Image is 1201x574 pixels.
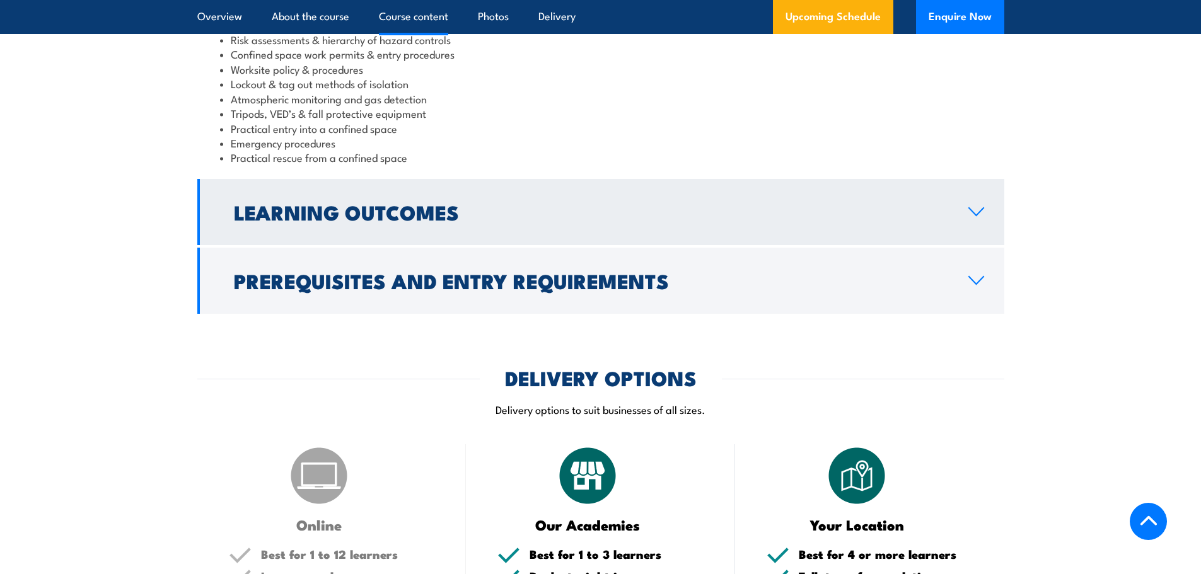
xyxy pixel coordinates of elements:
li: Practical rescue from a confined space [220,150,982,164]
h2: Prerequisites and Entry Requirements [234,272,948,289]
h2: DELIVERY OPTIONS [505,369,697,386]
a: Learning Outcomes [197,179,1004,245]
h2: Learning Outcomes [234,203,948,221]
h3: Your Location [767,517,948,532]
li: Tripods, VED’s & fall protective equipment [220,106,982,120]
li: Practical entry into a confined space [220,121,982,135]
li: Emergency procedures [220,135,982,150]
li: Atmospheric monitoring and gas detection [220,91,982,106]
h3: Our Academies [497,517,678,532]
li: Lockout & tag out methods of isolation [220,76,982,91]
li: Risk assessments & hierarchy of hazard controls [220,32,982,47]
h5: Best for 1 to 12 learners [261,548,435,560]
h5: Best for 4 or more learners [799,548,973,560]
h5: Best for 1 to 3 learners [530,548,704,560]
li: Confined space work permits & entry procedures [220,47,982,61]
h3: Online [229,517,410,532]
p: Delivery options to suit businesses of all sizes. [197,402,1004,416]
a: Prerequisites and Entry Requirements [197,248,1004,314]
li: Worksite policy & procedures [220,62,982,76]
